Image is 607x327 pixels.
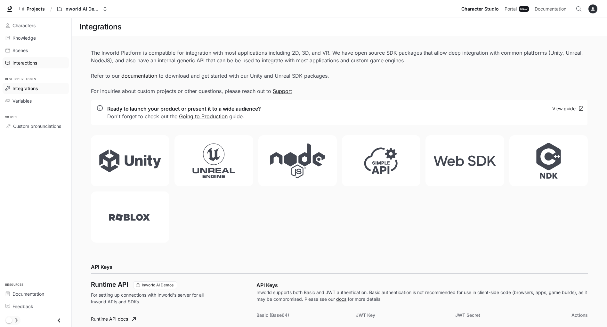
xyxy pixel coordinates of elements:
a: Variables [3,95,69,106]
th: Actions [555,308,588,323]
span: Scenes [12,47,28,54]
a: docs [336,296,346,302]
a: Character Studio [459,3,501,15]
a: Knowledge [3,32,69,43]
span: Documentation [12,291,44,297]
a: Support [273,88,292,94]
p: Inworld supports both Basic and JWT authentication. Basic authentication is not recommended for u... [256,289,588,302]
a: Feedback [3,301,69,312]
a: Runtime API docs [88,313,138,325]
a: Documentation [532,3,571,15]
a: Interactions [3,57,69,68]
p: API Keys [256,281,588,289]
p: Ready to launch your product or present it to a wide audience? [107,105,261,113]
span: Portal [505,5,517,13]
a: Going to Production [179,113,228,120]
p: Don't forget to check out the guide. [107,113,261,120]
p: The Inworld Platform is compatible for integration with most applications including 2D, 3D, and V... [91,49,588,95]
span: Feedback [12,303,33,310]
th: Basic (Base64) [256,308,356,323]
h1: Integrations [79,20,121,33]
button: Close drawer [52,314,66,327]
span: Custom pronunciations [13,123,61,129]
th: JWT Secret [455,308,554,323]
span: Documentation [535,5,566,13]
a: Custom pronunciations [3,121,69,132]
a: View guide [551,104,585,114]
h3: Runtime API [91,281,128,288]
div: / [48,6,54,12]
span: Characters [12,22,36,29]
a: Documentation [3,288,69,300]
a: Characters [3,20,69,31]
a: Integrations [3,83,69,94]
button: Open workspace menu [54,3,110,15]
span: Variables [12,97,32,104]
p: Inworld AI Demos [64,6,100,12]
a: documentation [121,73,157,79]
div: View guide [552,105,576,113]
div: New [519,6,529,12]
span: Knowledge [12,35,36,41]
a: Go to projects [17,3,48,15]
span: Interactions [12,59,37,66]
span: Inworld AI Demos [139,282,176,288]
span: Character Studio [461,5,499,13]
button: Open Command Menu [572,3,585,15]
span: Projects [27,6,45,12]
a: PortalNew [502,3,531,15]
span: Dark mode toggle [6,316,12,323]
a: Scenes [3,45,69,56]
span: Integrations [12,85,38,92]
div: These keys will apply to your current workspace only [133,281,177,289]
h2: API Keys [91,263,588,271]
th: JWT Key [356,308,455,323]
p: For setting up connections with Inworld's server for all Inworld APIs and SDKs. [91,292,211,305]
